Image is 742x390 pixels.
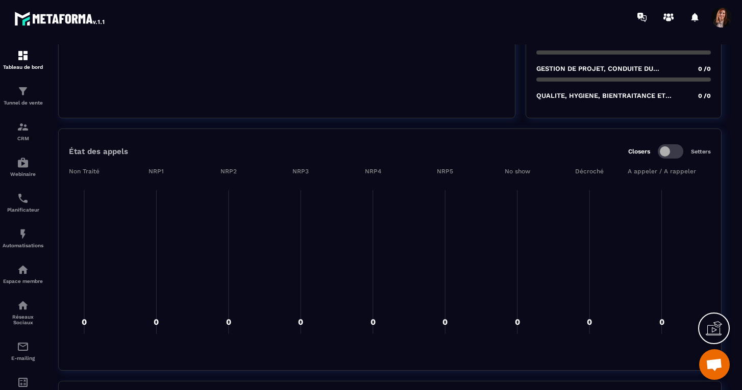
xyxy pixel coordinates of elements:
a: automationsautomationsAutomatisations [3,220,43,256]
p: Tunnel de vente [3,100,43,106]
tspan: NRP5 [437,168,453,175]
img: email [17,341,29,353]
img: automations [17,228,29,240]
p: Planificateur [3,207,43,213]
a: emailemailE-mailing [3,333,43,369]
img: formation [17,49,29,62]
a: formationformationTableau de bord [3,42,43,77]
tspan: Décroché [575,168,604,175]
a: schedulerschedulerPlanificateur [3,185,43,220]
p: QUALITE, HYGIENE, BIENTRAITANCE ET ETHIQUE [536,92,693,99]
a: automationsautomationsWebinaire [3,149,43,185]
tspan: NRP3 [292,168,309,175]
img: social-network [17,299,29,311]
a: formationformationTunnel de vente [3,77,43,113]
img: logo [14,9,106,28]
p: GESTION DE PROJET, CONDUITE DU CHANGEMENT ET GESTION DE CRISE [536,65,693,72]
tspan: No show [505,168,531,175]
tspan: A appeler / A rappeler [628,168,696,175]
p: Closers [628,148,650,155]
p: Espace membre [3,278,43,284]
img: automations [17,264,29,276]
p: Webinaire [3,171,43,177]
p: Setters [691,148,711,155]
span: 0 /0 [698,92,711,99]
p: E-mailing [3,355,43,361]
a: Ouvrir le chat [699,349,730,380]
img: formation [17,85,29,97]
tspan: NRP1 [149,168,164,175]
a: automationsautomationsEspace membre [3,256,43,292]
tspan: Non Traité [69,168,100,175]
img: formation [17,121,29,133]
p: Automatisations [3,243,43,248]
p: État des appels [69,147,128,156]
tspan: NRP4 [365,168,381,175]
img: accountant [17,376,29,388]
a: social-networksocial-networkRéseaux Sociaux [3,292,43,333]
img: automations [17,157,29,169]
a: formationformationCRM [3,113,43,149]
tspan: NRP2 [220,168,237,175]
p: Tableau de bord [3,64,43,70]
img: scheduler [17,192,29,204]
p: Réseaux Sociaux [3,314,43,325]
p: CRM [3,136,43,141]
span: 0 /0 [698,65,711,72]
